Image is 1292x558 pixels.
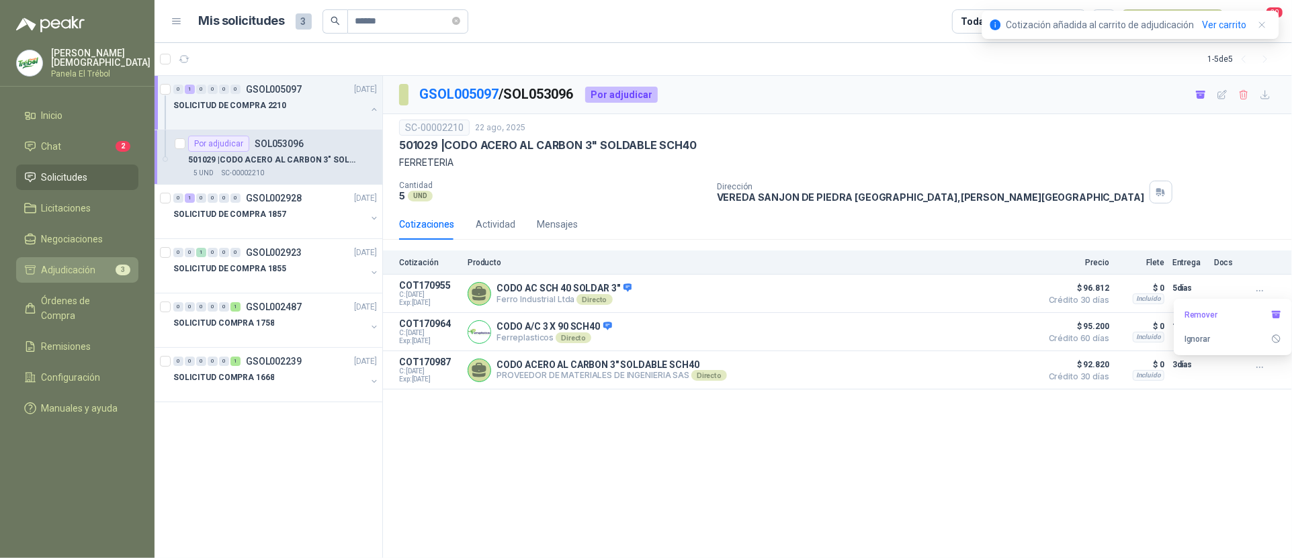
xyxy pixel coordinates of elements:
p: FERRETERIA [399,155,1276,170]
div: Actividad [476,217,515,232]
p: SOLICITUD COMPRA 1668 [173,371,274,384]
p: [DATE] [354,301,377,314]
p: [DATE] [354,355,377,368]
p: [PERSON_NAME] [DEMOGRAPHIC_DATA] [51,48,150,67]
div: 0 [173,302,183,312]
div: 0 [230,248,241,257]
div: 0 [208,193,218,203]
a: GSOL005097 [419,86,499,102]
button: 20 [1252,9,1276,34]
p: Cotización añadida al carrito de adjudicación [1006,17,1194,32]
div: 0 [185,248,195,257]
span: Crédito 30 días [1042,373,1109,381]
p: GSOL002928 [246,193,302,203]
p: [DATE] [354,246,377,259]
p: Cantidad [399,181,706,190]
div: 5 UND [188,168,219,179]
span: $ 92.820 [1042,357,1109,373]
p: SOL053096 [255,139,304,148]
p: GSOL002487 [246,302,302,312]
img: Company Logo [17,50,42,76]
a: Ver carrito [1202,17,1246,32]
div: 0 [173,248,183,257]
img: Logo peakr [16,16,85,32]
div: Directo [576,294,612,305]
p: COT170987 [399,357,460,367]
span: $ 95.200 [1042,318,1109,334]
span: Crédito 30 días [1042,296,1109,304]
button: Remover [1179,304,1287,326]
span: close-circle [452,15,460,28]
span: Licitaciones [42,201,91,216]
span: Inicio [42,108,63,123]
a: Por adjudicarSOL053096501029 |CODO ACERO AL CARBON 3" SOLDABLE SCH405 UNDSC-00002210 [155,130,382,185]
span: 3 [116,265,130,275]
p: CODO ACERO AL CARBON 3" SOLDABLE SCH40 [497,359,727,370]
span: 2 [116,141,130,152]
p: Entrega [1172,258,1206,267]
p: COT170964 [399,318,460,329]
div: 0 [173,85,183,94]
p: SOLICITUD DE COMPRA 1857 [173,208,286,221]
a: Adjudicación3 [16,257,138,283]
div: 0 [196,193,206,203]
span: Configuración [42,370,101,385]
p: Flete [1117,258,1164,267]
span: Exp: [DATE] [399,337,460,345]
div: 0 [219,193,229,203]
div: UND [408,191,433,201]
span: 3 [296,13,312,30]
p: $ 0 [1117,357,1164,373]
div: 0 [173,193,183,203]
p: SOLICITUD DE COMPRA 1855 [173,263,286,275]
a: Remisiones [16,334,138,359]
div: 0 [185,302,195,312]
p: CODO AC SCH 40 SOLDAR 3" [497,283,632,295]
span: Adjudicación [42,263,96,277]
div: 0 [196,302,206,312]
div: 0 [219,248,229,257]
div: Cotizaciones [399,217,454,232]
div: 0 [208,357,218,366]
p: SOLICITUD COMPRA 1758 [173,317,274,330]
p: 3 días [1172,357,1206,373]
div: Mensajes [537,217,578,232]
p: 1 días [1172,318,1206,334]
p: COT170955 [399,280,460,291]
span: 20 [1265,6,1284,19]
div: 0 [208,85,218,94]
div: 0 [230,85,241,94]
span: Crédito 60 días [1042,334,1109,342]
div: 0 [196,357,206,366]
div: Incluido [1133,332,1164,342]
div: 1 [230,302,241,312]
span: Órdenes de Compra [42,293,126,323]
p: 5 [399,190,405,201]
div: Por adjudicar [188,136,249,152]
a: Manuales y ayuda [16,396,138,421]
span: info-circle [990,19,1000,30]
div: 0 [219,357,229,366]
p: Cotización [399,258,460,267]
p: SC-00002210 [222,168,264,179]
p: $ 0 [1117,318,1164,334]
p: 501029 | CODO ACERO AL CARBON 3" SOLDABLE SCH40 [188,154,355,167]
p: 5 días [1172,280,1206,296]
div: Incluido [1133,370,1164,381]
a: 0 1 0 0 0 0 GSOL005097[DATE] SOLICITUD DE COMPRA 2210 [173,81,380,124]
span: Exp: [DATE] [399,375,460,383]
p: / SOL053096 [419,84,574,105]
a: Negociaciones [16,226,138,252]
p: Dirección [717,182,1144,191]
span: Manuales y ayuda [42,401,118,416]
button: Nueva solicitud [1121,9,1224,34]
p: GSOL002923 [246,248,302,257]
p: Producto [468,258,1034,267]
span: Solicitudes [42,170,88,185]
a: Configuración [16,365,138,390]
p: PROVEEDOR DE MATERIALES DE INGENIERIA SAS [497,370,727,381]
a: Licitaciones [16,195,138,221]
p: 22 ago, 2025 [475,122,525,134]
div: 0 [185,357,195,366]
p: Ferreplasticos [497,332,612,343]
